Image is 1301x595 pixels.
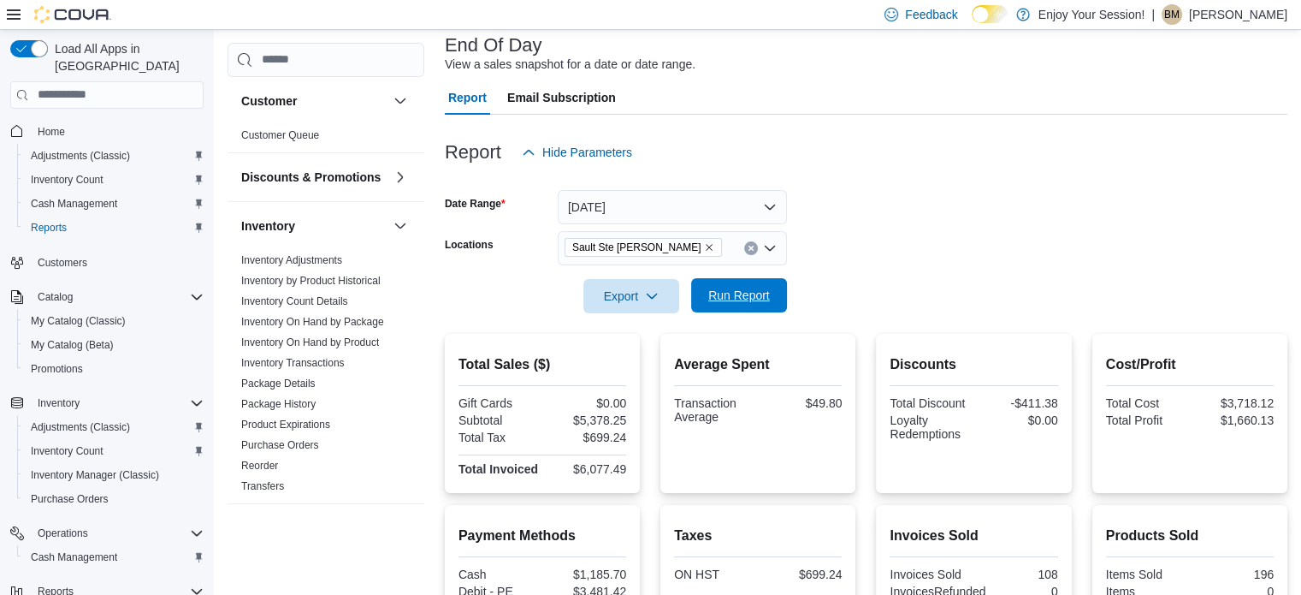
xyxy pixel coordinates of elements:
[704,242,714,253] button: Remove Sault Ste Marie from selection in this group
[1162,4,1182,25] div: Brendan Maitland
[241,217,387,235] button: Inventory
[1106,354,1274,375] h2: Cost/Profit
[24,193,204,214] span: Cash Management
[241,92,387,110] button: Customer
[31,173,103,187] span: Inventory Count
[241,520,283,537] h3: Loyalty
[890,414,970,441] div: Loyalty Redemptions
[24,547,124,568] a: Cash Management
[708,287,770,304] span: Run Report
[24,465,204,485] span: Inventory Manager (Classic)
[390,216,411,236] button: Inventory
[17,357,210,381] button: Promotions
[458,354,626,375] h2: Total Sales ($)
[458,526,626,546] h2: Payment Methods
[445,238,494,252] label: Locations
[1106,568,1186,581] div: Items Sold
[390,518,411,538] button: Loyalty
[1193,568,1274,581] div: 196
[31,492,109,506] span: Purchase Orders
[24,359,90,379] a: Promotions
[744,241,758,255] button: Clear input
[48,40,204,74] span: Load All Apps in [GEOGRAPHIC_DATA]
[228,125,424,152] div: Customer
[546,431,626,444] div: $699.24
[761,396,842,410] div: $49.80
[890,526,1057,546] h2: Invoices Sold
[24,335,121,355] a: My Catalog (Beta)
[24,417,204,437] span: Adjustments (Classic)
[458,396,539,410] div: Gift Cards
[38,396,80,410] span: Inventory
[1164,4,1180,25] span: BM
[890,568,970,581] div: Invoices Sold
[38,125,65,139] span: Home
[241,316,384,328] a: Inventory On Hand by Package
[31,314,126,328] span: My Catalog (Classic)
[558,190,787,224] button: [DATE]
[38,527,88,540] span: Operations
[241,479,284,493] span: Transfers
[241,295,348,308] span: Inventory Count Details
[24,217,204,238] span: Reports
[17,192,210,216] button: Cash Management
[546,414,626,427] div: $5,378.25
[241,129,319,141] a: Customer Queue
[17,415,210,439] button: Adjustments (Classic)
[1151,4,1155,25] p: |
[31,149,130,163] span: Adjustments (Classic)
[458,414,539,427] div: Subtotal
[31,287,204,307] span: Catalog
[594,279,669,313] span: Export
[17,545,210,569] button: Cash Management
[390,167,411,187] button: Discounts & Promotions
[674,568,754,581] div: ON HST
[241,480,284,492] a: Transfers
[31,393,86,414] button: Inventory
[241,460,278,472] a: Reorder
[1193,414,1274,427] div: $1,660.13
[241,275,381,287] a: Inventory by Product Historical
[31,420,130,434] span: Adjustments (Classic)
[546,396,626,410] div: $0.00
[17,168,210,192] button: Inventory Count
[31,362,83,376] span: Promotions
[241,459,278,473] span: Reorder
[31,444,103,458] span: Inventory Count
[448,80,487,115] span: Report
[978,414,1058,427] div: $0.00
[241,377,316,390] span: Package Details
[515,135,639,170] button: Hide Parameters
[674,526,842,546] h2: Taxes
[24,489,115,509] a: Purchase Orders
[572,239,701,256] span: Sault Ste [PERSON_NAME]
[890,354,1057,375] h2: Discounts
[24,311,204,331] span: My Catalog (Classic)
[24,547,204,568] span: Cash Management
[24,170,204,190] span: Inventory Count
[31,468,159,482] span: Inventory Manager (Classic)
[24,441,110,461] a: Inventory Count
[978,568,1058,581] div: 108
[445,56,695,74] div: View a sales snapshot for a date or date range.
[31,523,95,544] button: Operations
[761,568,842,581] div: $699.24
[228,250,424,503] div: Inventory
[241,92,297,110] h3: Customer
[17,333,210,357] button: My Catalog (Beta)
[24,146,137,166] a: Adjustments (Classic)
[31,221,67,235] span: Reports
[1189,4,1287,25] p: [PERSON_NAME]
[31,523,204,544] span: Operations
[546,568,626,581] div: $1,185.70
[24,465,166,485] a: Inventory Manager (Classic)
[390,91,411,111] button: Customer
[31,393,204,414] span: Inventory
[31,253,94,273] a: Customers
[24,217,74,238] a: Reports
[17,487,210,511] button: Purchase Orders
[31,197,117,211] span: Cash Management
[241,439,319,451] a: Purchase Orders
[691,278,787,312] button: Run Report
[241,254,342,266] a: Inventory Adjustments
